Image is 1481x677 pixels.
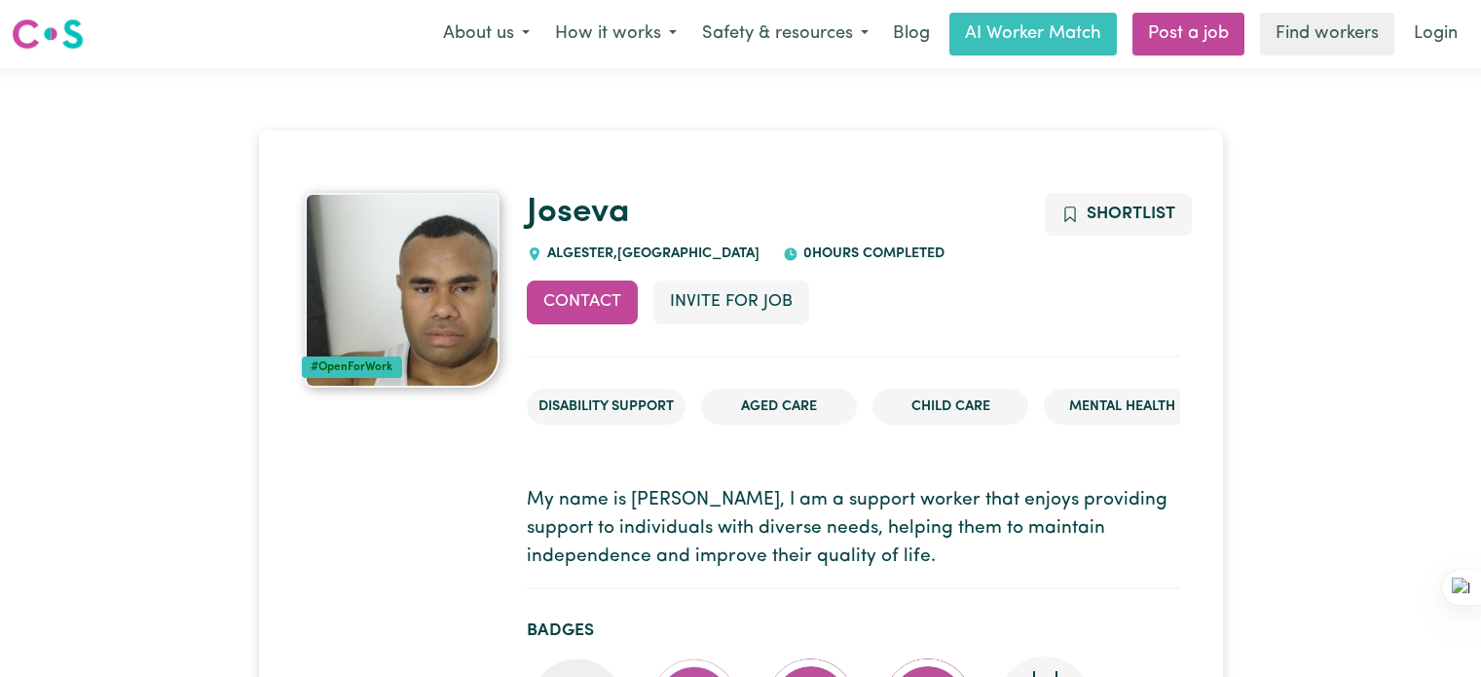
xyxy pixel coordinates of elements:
[12,17,84,52] img: Careseekers logo
[798,246,944,261] span: 0 hours completed
[1087,206,1175,222] span: Shortlist
[527,281,638,323] button: Contact
[1402,13,1469,56] a: Login
[542,14,689,55] button: How it works
[689,14,881,55] button: Safety & resources
[1132,13,1244,56] a: Post a job
[542,246,759,261] span: ALGESTER , [GEOGRAPHIC_DATA]
[527,621,1180,641] h2: Badges
[949,13,1117,56] a: AI Worker Match
[1260,13,1394,56] a: Find workers
[430,14,542,55] button: About us
[1044,389,1200,426] li: Mental Health
[527,389,685,426] li: Disability Support
[302,193,504,388] a: Joseva's profile picture'#OpenForWork
[1045,193,1192,236] button: Add to shortlist
[701,389,857,426] li: Aged Care
[881,13,942,56] a: Blog
[527,196,630,230] a: Joseva
[653,281,809,323] button: Invite for Job
[527,487,1180,571] p: My name is [PERSON_NAME], I am a support worker that enjoys providing support to individuals with...
[12,12,84,56] a: Careseekers logo
[872,389,1028,426] li: Child care
[305,193,500,388] img: Joseva
[302,357,403,378] div: #OpenForWork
